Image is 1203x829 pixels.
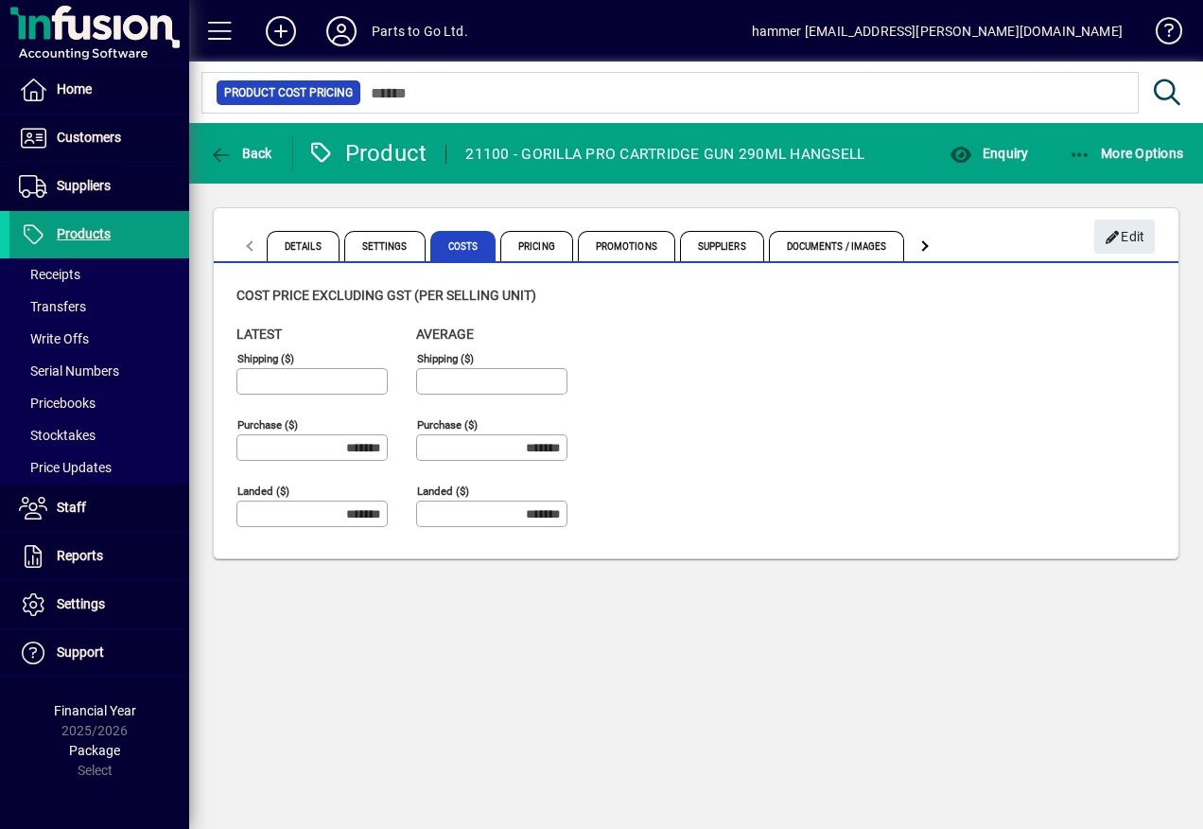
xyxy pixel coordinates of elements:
[9,533,189,580] a: Reports
[430,231,497,261] span: Costs
[416,326,474,342] span: Average
[57,226,111,241] span: Products
[54,703,136,718] span: Financial Year
[344,231,426,261] span: Settings
[769,231,905,261] span: Documents / Images
[752,16,1123,46] div: hammer [EMAIL_ADDRESS][PERSON_NAME][DOMAIN_NAME]
[19,267,80,282] span: Receipts
[236,326,282,342] span: Latest
[57,178,111,193] span: Suppliers
[9,66,189,114] a: Home
[465,139,864,169] div: 21100 - GORILLA PRO CARTRIDGE GUN 290ML HANGSELL
[57,81,92,97] span: Home
[237,418,298,432] mat-label: Purchase ($)
[417,485,469,498] mat-label: Landed ($)
[57,548,103,563] span: Reports
[237,485,289,498] mat-label: Landed ($)
[9,163,189,210] a: Suppliers
[9,387,189,419] a: Pricebooks
[9,323,189,355] a: Write Offs
[1142,4,1179,65] a: Knowledge Base
[417,418,478,432] mat-label: Purchase ($)
[19,331,89,346] span: Write Offs
[267,231,340,261] span: Details
[372,16,468,46] div: Parts to Go Ltd.
[236,288,536,303] span: Cost price excluding GST (per selling unit)
[9,291,189,323] a: Transfers
[9,355,189,387] a: Serial Numbers
[209,146,272,161] span: Back
[69,743,120,758] span: Package
[9,115,189,162] a: Customers
[251,14,311,48] button: Add
[224,83,353,102] span: Product Cost Pricing
[9,581,189,628] a: Settings
[9,258,189,291] a: Receipts
[204,136,277,170] button: Back
[57,596,105,611] span: Settings
[311,14,372,48] button: Profile
[1064,136,1189,170] button: More Options
[19,460,112,475] span: Price Updates
[500,231,573,261] span: Pricing
[57,644,104,660] span: Support
[19,363,119,379] span: Serial Numbers
[9,629,189,677] a: Support
[9,419,189,451] a: Stocktakes
[680,231,764,261] span: Suppliers
[189,136,293,170] app-page-header-button: Back
[1105,221,1145,253] span: Edit
[1069,146,1184,161] span: More Options
[950,146,1028,161] span: Enquiry
[945,136,1033,170] button: Enquiry
[57,130,121,145] span: Customers
[19,428,96,443] span: Stocktakes
[578,231,675,261] span: Promotions
[1094,220,1155,254] button: Edit
[9,451,189,484] a: Price Updates
[417,352,474,365] mat-label: Shipping ($)
[19,396,96,411] span: Pricebooks
[57,500,86,515] span: Staff
[9,485,189,532] a: Staff
[237,352,294,365] mat-label: Shipping ($)
[19,299,86,314] span: Transfers
[307,138,427,168] div: Product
